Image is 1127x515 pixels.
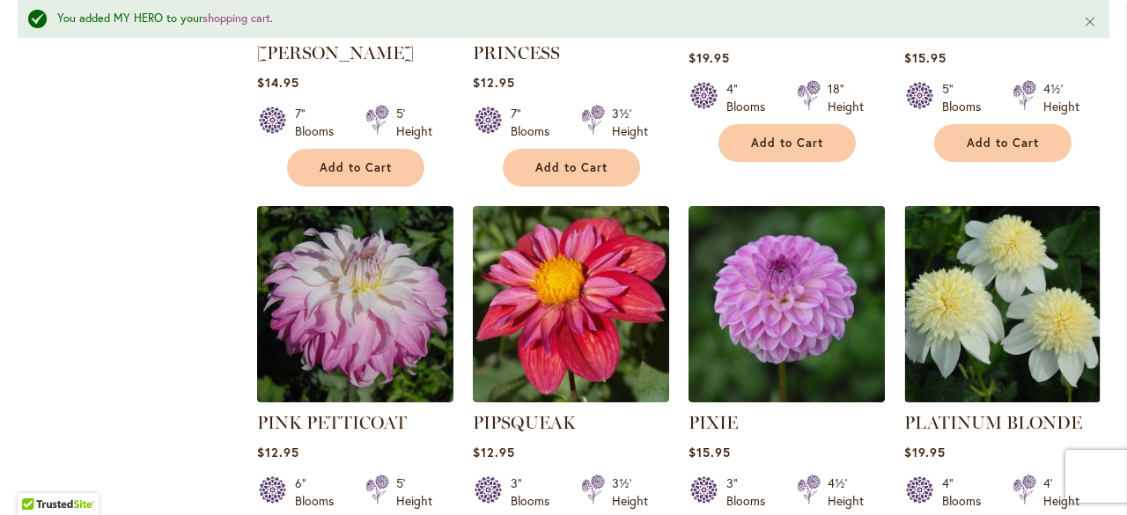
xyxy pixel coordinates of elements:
[828,475,864,510] div: 4½' Height
[942,80,991,115] div: 5" Blooms
[1043,80,1079,115] div: 4½' Height
[904,444,946,460] span: $19.95
[967,136,1039,151] span: Add to Cart
[473,206,669,402] img: PIPSQUEAK
[473,444,515,460] span: $12.95
[473,389,669,406] a: PIPSQUEAK
[942,475,991,510] div: 4" Blooms
[511,475,560,510] div: 3" Blooms
[689,18,823,39] a: PINK DUCHESS
[396,105,432,140] div: 5' Height
[751,136,823,151] span: Add to Cart
[295,475,344,510] div: 6" Blooms
[726,475,776,510] div: 3" Blooms
[689,389,885,406] a: PIXIE
[257,389,453,406] a: Pink Petticoat
[904,389,1101,406] a: PLATINUM BLONDE
[257,74,299,91] span: $14.95
[257,444,299,460] span: $12.95
[396,475,432,510] div: 5' Height
[689,49,730,66] span: $19.95
[904,49,947,66] span: $15.95
[828,80,864,115] div: 18" Height
[287,149,424,187] button: Add to Cart
[612,105,648,140] div: 3½' Height
[257,206,453,402] img: Pink Petticoat
[257,412,407,433] a: PINK PETTICOAT
[904,412,1082,433] a: PLATINUM BLONDE
[473,18,578,63] a: PINELANDS PRINCESS
[726,80,776,115] div: 4" Blooms
[535,160,608,175] span: Add to Cart
[320,160,392,175] span: Add to Cart
[295,105,344,140] div: 7" Blooms
[904,18,1045,39] a: PINK GINGHAM
[689,206,885,402] img: PIXIE
[57,11,1057,27] div: You added MY HERO to your .
[934,124,1072,162] button: Add to Cart
[612,475,648,510] div: 3½' Height
[718,124,856,162] button: Add to Cart
[1043,475,1079,510] div: 4' Height
[904,206,1101,402] img: PLATINUM BLONDE
[503,149,640,187] button: Add to Cart
[473,412,576,433] a: PIPSQUEAK
[203,11,270,26] a: shopping cart
[13,452,63,502] iframe: Launch Accessibility Center
[473,74,515,91] span: $12.95
[689,444,731,460] span: $15.95
[689,412,738,433] a: PIXIE
[257,18,414,63] a: PINELANDS [PERSON_NAME]
[511,105,560,140] div: 7" Blooms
